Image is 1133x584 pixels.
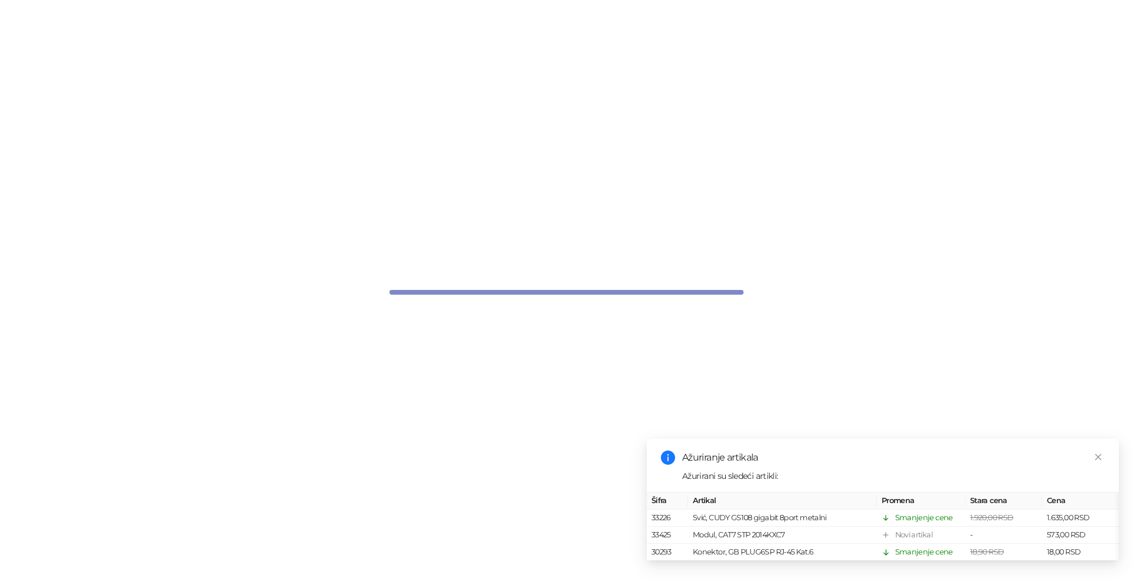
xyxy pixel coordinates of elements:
[688,510,877,527] td: Svić, CUDY GS108 gigabit 8port metalni
[895,546,953,558] div: Smanjenje cene
[1094,453,1102,461] span: close
[647,544,688,561] td: 30293
[965,492,1042,510] th: Stara cena
[895,529,932,541] div: Novi artikal
[877,492,965,510] th: Promena
[970,513,1013,522] span: 1.920,00 RSD
[1042,510,1119,527] td: 1.635,00 RSD
[647,492,688,510] th: Šifra
[682,469,1105,482] div: Ažurirani su sledeći artikli:
[1042,492,1119,510] th: Cena
[688,527,877,544] td: Modul, CAT7 STP 2014KXC7
[647,527,688,544] td: 33425
[688,544,877,561] td: Konektor, GB PLUG6SP RJ-45 Kat.6
[1042,544,1119,561] td: 18,00 RSD
[1092,451,1105,464] a: Close
[647,510,688,527] td: 33226
[1042,527,1119,544] td: 573,00 RSD
[965,527,1042,544] td: -
[970,547,1004,556] span: 18,90 RSD
[682,451,1105,465] div: Ažuriranje artikala
[661,451,675,465] span: info-circle
[895,512,953,524] div: Smanjenje cene
[688,492,877,510] th: Artikal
